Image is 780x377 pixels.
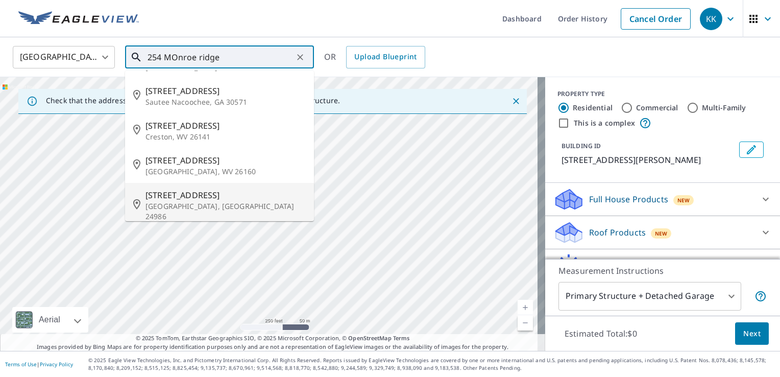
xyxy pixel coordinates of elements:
[36,307,63,333] div: Aerial
[562,154,735,166] p: [STREET_ADDRESS][PERSON_NAME]
[145,120,306,132] span: [STREET_ADDRESS]
[293,50,307,64] button: Clear
[589,226,646,239] p: Roof Products
[40,361,73,368] a: Privacy Policy
[739,142,764,158] button: Edit building 1
[700,8,722,30] div: KK
[574,118,635,128] label: This is a complex
[145,85,306,97] span: [STREET_ADDRESS]
[558,282,741,311] div: Primary Structure + Detached Garage
[393,334,410,342] a: Terms
[621,8,691,30] a: Cancel Order
[754,290,767,302] span: Your report will include the primary structure and a detached garage if one exists.
[702,103,746,113] label: Multi-Family
[148,43,293,72] input: Search by address or latitude-longitude
[677,196,690,204] span: New
[346,46,425,68] a: Upload Blueprint
[145,132,306,142] p: Creston, WV 26141
[553,220,772,245] div: Roof ProductsNew
[636,103,678,113] label: Commercial
[145,97,306,107] p: Sautee Nacoochee, GA 30571
[354,51,417,63] span: Upload Blueprint
[518,315,533,331] a: Current Level 17, Zoom Out
[553,187,772,211] div: Full House ProductsNew
[18,11,139,27] img: EV Logo
[145,167,306,177] p: [GEOGRAPHIC_DATA], WV 26160
[348,334,391,342] a: OpenStreetMap
[573,103,613,113] label: Residential
[145,154,306,167] span: [STREET_ADDRESS]
[553,253,772,278] div: Solar ProductsNew
[5,361,37,368] a: Terms of Use
[145,201,306,222] p: [GEOGRAPHIC_DATA], [GEOGRAPHIC_DATA] 24986
[145,189,306,201] span: [STREET_ADDRESS]
[562,142,601,150] p: BUILDING ID
[558,265,767,277] p: Measurement Instructions
[735,322,769,345] button: Next
[509,95,523,108] button: Close
[5,361,73,367] p: |
[136,334,410,343] span: © 2025 TomTom, Earthstar Geographics SIO, © 2025 Microsoft Corporation, ©
[12,307,88,333] div: Aerial
[556,322,645,345] p: Estimated Total: $0
[46,96,340,105] p: Check that the address is accurate, then drag the marker over the correct structure.
[324,46,425,68] div: OR
[557,89,768,99] div: PROPERTY TYPE
[589,193,668,205] p: Full House Products
[655,229,668,238] span: New
[518,300,533,315] a: Current Level 17, Zoom In
[88,357,775,372] p: © 2025 Eagle View Technologies, Inc. and Pictometry International Corp. All Rights Reserved. Repo...
[743,327,761,340] span: Next
[13,43,115,72] div: [GEOGRAPHIC_DATA]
